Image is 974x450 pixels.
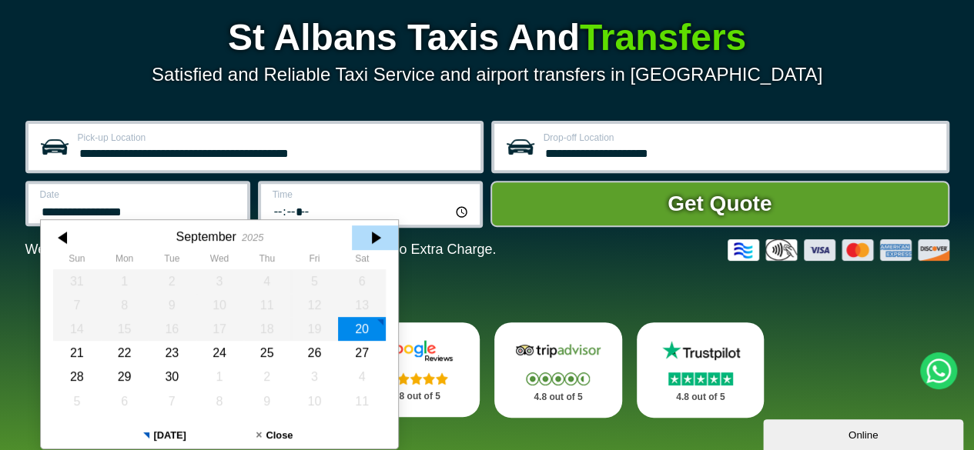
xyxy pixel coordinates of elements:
[290,389,338,413] div: 10 October 2025
[338,269,386,293] div: 06 September 2025
[25,19,949,56] h1: St Albans Taxis And
[728,239,949,261] img: Credit And Debit Cards
[219,422,330,448] button: Close
[668,372,733,385] img: Stars
[243,317,290,341] div: 18 September 2025
[40,190,238,199] label: Date
[654,339,747,362] img: Trustpilot
[100,389,148,413] div: 06 October 2025
[352,322,480,417] a: Google Stars 4.8 out of 5
[148,293,196,317] div: 09 September 2025
[196,253,243,268] th: Wednesday
[338,317,386,341] div: 20 September 2025
[196,341,243,365] div: 24 September 2025
[494,322,622,418] a: Tripadvisor Stars 4.8 out of 5
[654,388,748,407] p: 4.8 out of 5
[176,229,236,244] div: September
[370,339,462,362] img: Google
[243,269,290,293] div: 04 September 2025
[320,242,496,257] span: The Car at No Extra Charge.
[196,389,243,413] div: 08 October 2025
[338,389,386,413] div: 11 October 2025
[53,269,101,293] div: 31 August 2025
[100,317,148,341] div: 15 September 2025
[53,389,101,413] div: 05 October 2025
[580,17,746,58] span: Transfers
[148,341,196,365] div: 23 September 2025
[241,232,263,243] div: 2025
[100,341,148,365] div: 22 September 2025
[290,365,338,388] div: 03 October 2025
[196,365,243,388] div: 01 October 2025
[512,339,604,362] img: Tripadvisor
[53,253,101,268] th: Sunday
[490,181,949,227] button: Get Quote
[369,387,463,406] p: 4.8 out of 5
[290,269,338,293] div: 05 September 2025
[243,293,290,317] div: 11 September 2025
[196,269,243,293] div: 03 September 2025
[100,269,148,293] div: 01 September 2025
[544,133,937,142] label: Drop-off Location
[243,341,290,365] div: 25 September 2025
[100,293,148,317] div: 08 September 2025
[526,372,590,385] img: Stars
[290,317,338,341] div: 19 September 2025
[196,293,243,317] div: 10 September 2025
[148,317,196,341] div: 16 September 2025
[196,317,243,341] div: 17 September 2025
[100,365,148,388] div: 29 September 2025
[25,64,949,85] p: Satisfied and Reliable Taxi Service and airport transfers in [GEOGRAPHIC_DATA]
[338,253,386,268] th: Saturday
[109,422,219,448] button: [DATE]
[53,317,101,341] div: 14 September 2025
[25,242,497,258] p: We Now Accept Card & Contactless Payment In
[100,253,148,268] th: Monday
[338,293,386,317] div: 13 September 2025
[243,365,290,388] div: 02 October 2025
[53,293,101,317] div: 07 September 2025
[637,322,765,418] a: Trustpilot Stars 4.8 out of 5
[243,253,290,268] th: Thursday
[243,389,290,413] div: 09 October 2025
[338,341,386,365] div: 27 September 2025
[148,253,196,268] th: Tuesday
[53,365,101,388] div: 28 September 2025
[290,293,338,317] div: 12 September 2025
[148,389,196,413] div: 07 October 2025
[53,341,101,365] div: 21 September 2025
[338,365,386,388] div: 04 October 2025
[78,133,471,142] label: Pick-up Location
[763,416,966,450] iframe: chat widget
[148,269,196,293] div: 02 September 2025
[290,253,338,268] th: Friday
[384,372,448,385] img: Stars
[148,365,196,388] div: 30 September 2025
[273,190,470,199] label: Time
[290,341,338,365] div: 26 September 2025
[511,388,605,407] p: 4.8 out of 5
